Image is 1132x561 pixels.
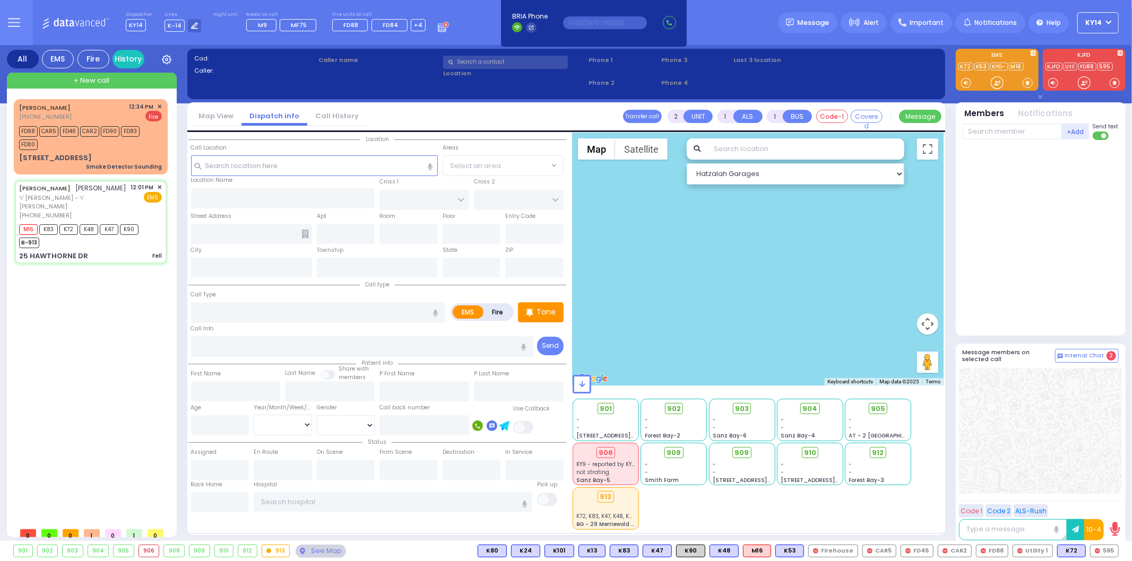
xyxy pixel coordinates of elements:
[798,17,829,28] span: Message
[478,545,507,557] div: K80
[1093,122,1119,130] span: Send text
[598,491,614,503] div: 913
[545,545,574,557] div: BLS
[735,448,749,458] span: 909
[577,416,580,424] span: -
[577,520,636,528] span: BG - 29 Merriewold S.
[379,448,412,457] label: From Scene
[1065,352,1104,360] span: Internal Chat
[615,138,668,160] button: Show satellite imagery
[1058,354,1063,359] img: comment-alt.png
[59,224,78,235] span: K72
[713,432,747,440] span: Sanz Bay-6
[478,545,507,557] div: BLS
[735,404,749,414] span: 903
[578,138,615,160] button: Show street map
[743,545,771,557] div: M16
[684,110,713,123] button: UNIT
[577,460,639,468] span: KY9 - reported by KY23
[804,448,816,458] span: 910
[1093,130,1110,141] label: Turn off text
[191,144,227,152] label: Call Location
[241,111,307,121] a: Dispatch info
[1084,519,1104,540] button: 10-4
[129,103,154,111] span: 12:34 PM
[19,103,71,112] a: [PERSON_NAME]
[1057,545,1086,557] div: BLS
[194,66,315,75] label: Caller:
[783,110,812,123] button: BUS
[1043,52,1126,60] label: KJFD
[600,404,612,414] span: 901
[505,212,535,221] label: Entry Code
[990,63,1008,71] a: KYD-
[296,545,345,558] div: See map
[862,545,896,557] div: CAR5
[775,545,804,557] div: K53
[645,460,648,468] span: -
[86,163,162,171] div: Smoke Detector Sounding
[453,305,483,319] label: EMS
[917,352,938,373] button: Drag Pegman onto the map to open Street View
[483,305,513,319] label: Fire
[710,545,739,557] div: K48
[318,56,439,65] label: Caller name
[537,306,556,318] p: Tone
[254,492,532,512] input: Search hospital
[254,480,277,489] label: Hospital
[113,50,144,68] a: History
[383,21,398,29] span: FD84
[963,349,1055,363] h5: Message members on selected call
[577,424,580,432] span: -
[786,19,794,27] img: message.svg
[19,126,38,137] span: FD88
[191,111,241,121] a: Map View
[661,56,730,65] span: Phone 3
[191,448,217,457] label: Assigned
[743,545,771,557] div: ALS
[121,126,140,137] span: FD83
[511,545,540,557] div: BLS
[450,161,501,171] span: Select an area
[414,21,422,29] span: +4
[1107,351,1116,361] span: 2
[189,545,210,557] div: 909
[443,212,455,221] label: Floor
[577,432,677,440] span: [STREET_ADDRESS][PERSON_NAME]
[563,16,647,29] input: (000)000-00000
[474,370,509,378] label: P Last Name
[74,75,109,86] span: + New call
[19,153,92,163] div: [STREET_ADDRESS]
[191,176,233,185] label: Location Name
[131,183,154,191] span: 12:01 PM
[1095,548,1100,554] img: red-radio-icon.svg
[545,545,574,557] div: K101
[291,21,307,29] span: MF75
[713,424,716,432] span: -
[443,56,568,69] input: Search a contact
[356,359,398,367] span: Patient info
[610,545,638,557] div: K83
[191,404,202,412] label: Age
[537,337,564,355] button: Send
[917,313,938,335] button: Map camera controls
[307,111,367,121] a: Call History
[114,545,134,557] div: 905
[597,447,616,459] div: 906
[443,448,474,457] label: Destination
[849,432,928,440] span: AT - 2 [GEOGRAPHIC_DATA]
[42,16,113,29] img: Logo
[974,63,989,71] a: K53
[676,545,705,557] div: K90
[963,124,1062,139] input: Search member
[1045,63,1062,71] a: KJFD
[707,138,904,160] input: Search location
[100,224,118,235] span: K47
[379,212,395,221] label: Room
[1078,63,1096,71] a: FD88
[343,21,358,29] span: FD88
[194,54,315,63] label: Cad:
[813,548,818,554] img: red-radio-icon.svg
[301,230,309,238] span: Other building occupants
[1009,63,1024,71] a: M16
